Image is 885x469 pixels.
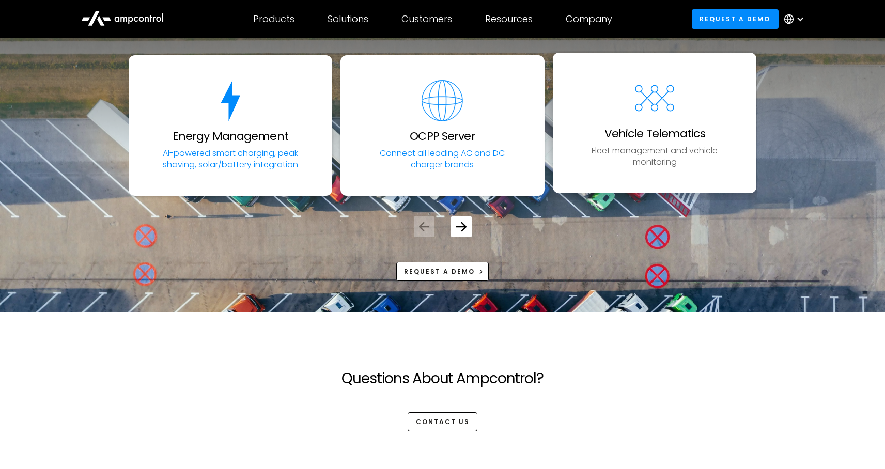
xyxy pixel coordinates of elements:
div: 2 / 5 [340,55,545,196]
div: Next slide [451,216,472,237]
div: Request a demo [404,267,475,276]
a: Request a demo [396,262,489,281]
a: energy for ev chargingEnergy ManagementAI-powered smart charging, peak shaving, solar/battery int... [129,55,333,196]
div: Company [566,13,612,25]
a: Request a demo [692,9,779,28]
h3: Vehicle Telematics [604,127,705,140]
a: Vehicle TelematicsFleet management and vehicle monitoring [553,53,757,193]
h3: OCPP Server [410,130,475,143]
div: Solutions [328,13,368,25]
h3: Energy Management [173,130,288,143]
div: Previous slide [414,216,434,237]
div: Customers [401,13,452,25]
div: Resources [485,13,533,25]
p: Connect all leading AC and DC charger brands [363,148,522,171]
div: 1 / 5 [129,55,333,196]
p: Fleet management and vehicle monitoring [576,145,734,168]
div: Products [253,13,294,25]
div: 3 / 5 [553,55,757,196]
p: AI-powered smart charging, peak shaving, solar/battery integration [151,148,310,171]
img: software for EV fleets [422,80,463,121]
a: Contact Us [408,412,477,431]
a: software for EV fleetsOCPP ServerConnect all leading AC and DC charger brands [340,55,545,196]
h2: Questions About Ampcontrol? [170,370,716,387]
img: energy for ev charging [210,80,251,121]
